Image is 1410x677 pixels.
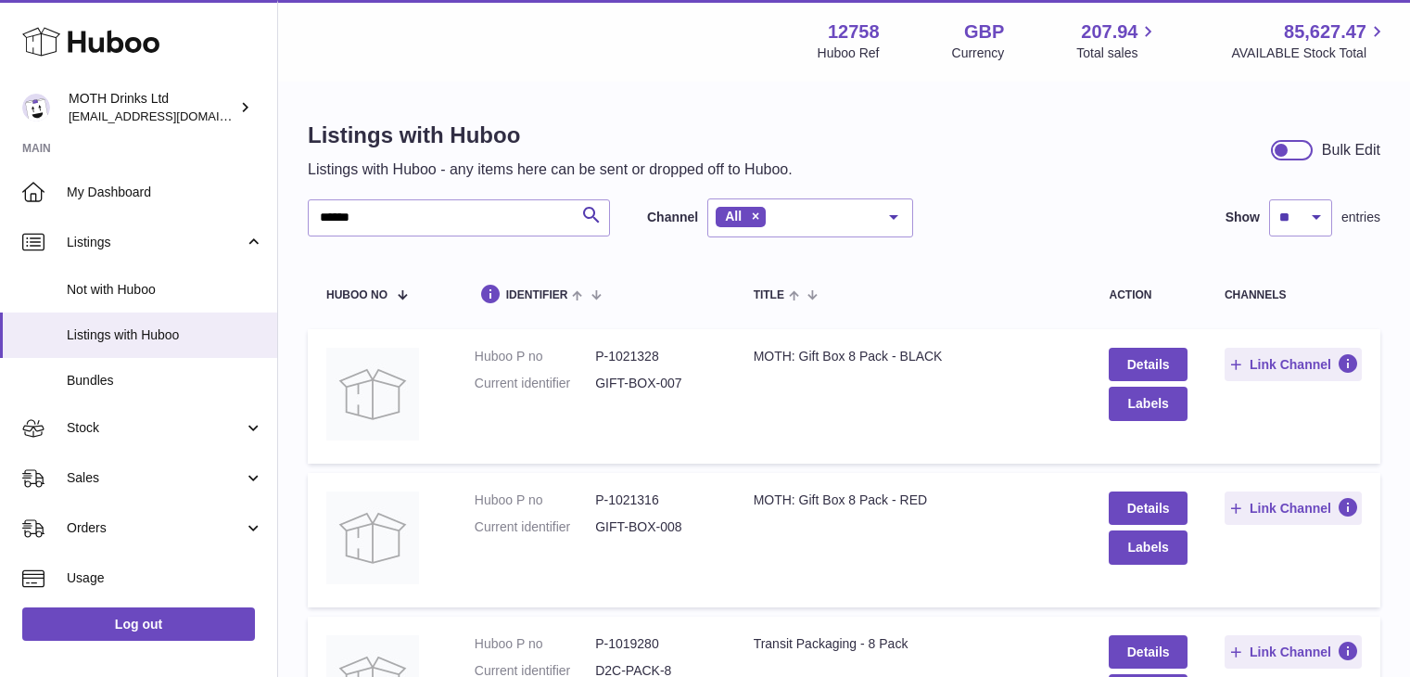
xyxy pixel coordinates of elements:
[1109,387,1187,420] button: Labels
[1225,635,1362,669] button: Link Channel
[1076,19,1159,62] a: 207.94 Total sales
[595,635,716,653] dd: P-1019280
[595,375,716,392] dd: GIFT-BOX-007
[67,469,244,487] span: Sales
[67,419,244,437] span: Stock
[1076,45,1159,62] span: Total sales
[595,518,716,536] dd: GIFT-BOX-008
[754,492,1073,509] div: MOTH: Gift Box 8 Pack - RED
[1225,289,1362,301] div: channels
[506,289,568,301] span: identifier
[1250,356,1331,373] span: Link Channel
[1109,492,1187,525] a: Details
[475,348,595,365] dt: Huboo P no
[952,45,1005,62] div: Currency
[754,289,784,301] span: title
[326,348,419,441] img: MOTH: Gift Box 8 Pack - BLACK
[67,569,263,587] span: Usage
[1109,289,1187,301] div: action
[69,109,273,123] span: [EMAIL_ADDRESS][DOMAIN_NAME]
[1109,348,1187,381] a: Details
[22,94,50,121] img: internalAdmin-12758@internal.huboo.com
[754,635,1073,653] div: Transit Packaging - 8 Pack
[22,607,255,641] a: Log out
[1341,209,1380,226] span: entries
[308,160,793,180] p: Listings with Huboo - any items here can be sent or dropped off to Huboo.
[1081,19,1137,45] span: 207.94
[67,326,263,344] span: Listings with Huboo
[1225,492,1362,525] button: Link Channel
[1109,635,1187,669] a: Details
[754,348,1073,365] div: MOTH: Gift Box 8 Pack - BLACK
[326,289,387,301] span: Huboo no
[67,519,244,537] span: Orders
[1322,140,1380,160] div: Bulk Edit
[67,372,263,390] span: Bundles
[475,492,595,509] dt: Huboo P no
[828,19,880,45] strong: 12758
[1250,644,1331,660] span: Link Channel
[475,375,595,392] dt: Current identifier
[595,492,716,509] dd: P-1021316
[67,281,263,299] span: Not with Huboo
[475,635,595,653] dt: Huboo P no
[67,234,244,251] span: Listings
[818,45,880,62] div: Huboo Ref
[1109,530,1187,564] button: Labels
[1226,209,1260,226] label: Show
[725,209,742,224] span: All
[1284,19,1366,45] span: 85,627.47
[1231,19,1388,62] a: 85,627.47 AVAILABLE Stock Total
[475,518,595,536] dt: Current identifier
[326,492,419,584] img: MOTH: Gift Box 8 Pack - RED
[308,121,793,150] h1: Listings with Huboo
[67,184,263,201] span: My Dashboard
[1231,45,1388,62] span: AVAILABLE Stock Total
[647,209,698,226] label: Channel
[1225,348,1362,381] button: Link Channel
[69,90,235,125] div: MOTH Drinks Ltd
[1250,500,1331,517] span: Link Channel
[595,348,716,365] dd: P-1021328
[964,19,1004,45] strong: GBP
